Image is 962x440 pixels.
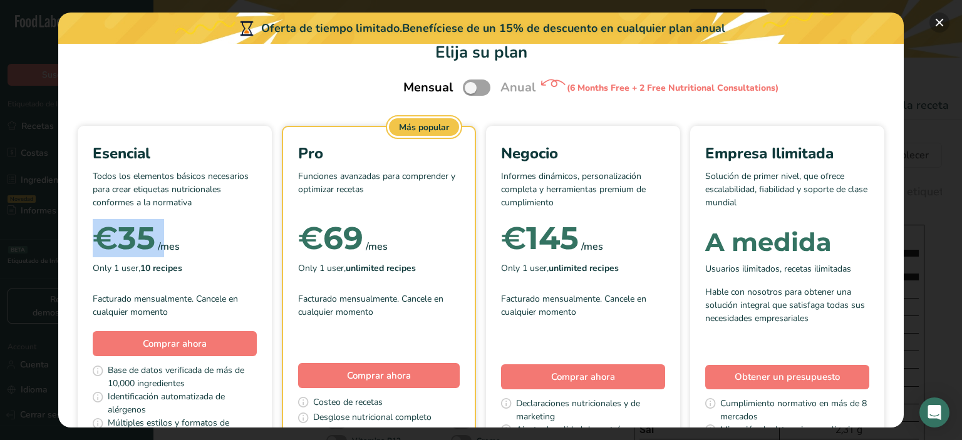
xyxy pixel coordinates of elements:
[705,262,851,275] span: Usuarios ilimitados, recetas ilimitadas
[705,285,869,325] div: Hable con nosotros para obtener una solución integral que satisfaga todas sus necesidades empresa...
[919,397,949,427] div: Open Intercom Messenger
[366,239,388,254] div: /mes
[313,411,432,426] span: Desglose nutricional completo
[346,262,416,274] b: unlimited recipes
[313,396,383,411] span: Costeo de recetas
[501,142,665,165] div: Negocio
[705,230,869,255] div: A medida
[500,78,535,97] span: Anual
[347,369,411,382] span: Comprar ahora
[298,226,363,251] div: 69
[93,219,118,257] span: €
[298,363,460,388] button: Comprar ahora
[501,292,665,319] div: Facturado mensualmente. Cancele en cualquier momento
[567,81,778,95] div: (6 Months Free + 2 Free Nutritional Consultations)
[93,142,257,165] div: Esencial
[108,390,257,416] span: Identificación automatizada de alérgenos
[298,142,460,165] div: Pro
[93,170,257,207] p: Todos los elementos básicos necesarios para crear etiquetas nutricionales conformes a la normativa
[298,219,323,257] span: €
[298,292,460,319] div: Facturado mensualmente. Cancele en cualquier momento
[73,40,889,64] h1: Elija su plan
[402,20,725,37] div: Benefíciese de un 15% de descuento en cualquier plan anual
[58,13,904,44] div: Oferta de tiempo limitado.
[501,262,619,275] span: Only 1 user,
[501,226,579,251] div: 145
[93,262,182,275] span: Only 1 user,
[720,423,869,439] span: Migración de datos sin complicaciones
[93,226,155,251] div: 35
[501,364,665,389] button: Comprar ahora
[389,118,459,136] div: Más popular
[298,170,460,207] p: Funciones avanzadas para comprender y optimizar recetas
[108,364,257,390] span: Base de datos verificada de más de 10,000 ingredientes
[298,262,416,275] span: Only 1 user,
[501,219,526,257] span: €
[705,170,869,207] p: Solución de primer nivel, que ofrece escalabilidad, fiabilidad y soporte de clase mundial
[516,397,665,423] span: Declaraciones nutricionales y de marketing
[705,142,869,165] div: Empresa Ilimitada
[551,371,615,383] span: Comprar ahora
[93,292,257,319] div: Facturado mensualmente. Cancele en cualquier momento
[140,262,182,274] b: 10 recipes
[516,423,629,439] span: Ajuste de calidad de proteína
[720,397,869,423] span: Cumplimiento normativo en más de 8 mercados
[403,78,453,97] span: Mensual
[143,337,207,350] span: Comprar ahora
[735,370,840,384] span: Obtener un presupuesto
[93,331,257,356] button: Comprar ahora
[158,239,180,254] div: /mes
[549,262,619,274] b: unlimited recipes
[581,239,603,254] div: /mes
[501,170,665,207] p: Informes dinámicos, personalización completa y herramientas premium de cumplimiento
[705,365,869,389] a: Obtener un presupuesto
